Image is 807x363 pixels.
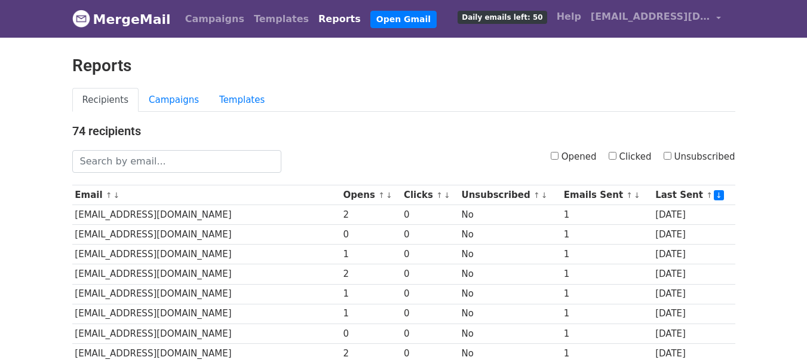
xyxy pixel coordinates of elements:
[72,264,340,284] td: [EMAIL_ADDRESS][DOMAIN_NAME]
[652,205,735,225] td: [DATE]
[609,150,652,164] label: Clicked
[72,10,90,28] img: MergeMail logo
[113,191,120,200] a: ↓
[561,343,652,363] td: 1
[609,152,616,160] input: Clicked
[72,324,340,343] td: [EMAIL_ADDRESS][DOMAIN_NAME]
[459,284,561,304] td: No
[340,245,401,264] td: 1
[551,152,559,160] input: Opened
[436,191,443,200] a: ↑
[533,191,540,200] a: ↑
[626,191,633,200] a: ↑
[340,284,401,304] td: 1
[444,191,450,200] a: ↓
[340,304,401,324] td: 1
[652,245,735,264] td: [DATE]
[72,343,340,363] td: [EMAIL_ADDRESS][DOMAIN_NAME]
[552,5,586,29] a: Help
[72,284,340,304] td: [EMAIL_ADDRESS][DOMAIN_NAME]
[459,324,561,343] td: No
[634,191,640,200] a: ↓
[314,7,366,31] a: Reports
[561,284,652,304] td: 1
[561,225,652,245] td: 1
[459,343,561,363] td: No
[72,56,735,76] h2: Reports
[340,205,401,225] td: 2
[652,324,735,343] td: [DATE]
[551,150,597,164] label: Opened
[401,264,459,284] td: 0
[401,324,459,343] td: 0
[459,205,561,225] td: No
[459,245,561,264] td: No
[652,264,735,284] td: [DATE]
[453,5,551,29] a: Daily emails left: 50
[370,11,437,28] a: Open Gmail
[459,225,561,245] td: No
[561,205,652,225] td: 1
[458,11,547,24] span: Daily emails left: 50
[561,324,652,343] td: 1
[249,7,314,31] a: Templates
[401,304,459,324] td: 0
[586,5,726,33] a: [EMAIL_ADDRESS][DOMAIN_NAME]
[139,88,209,112] a: Campaigns
[401,343,459,363] td: 0
[340,343,401,363] td: 2
[72,88,139,112] a: Recipients
[401,245,459,264] td: 0
[561,264,652,284] td: 1
[401,205,459,225] td: 0
[72,304,340,324] td: [EMAIL_ADDRESS][DOMAIN_NAME]
[401,185,459,205] th: Clicks
[209,88,275,112] a: Templates
[561,304,652,324] td: 1
[340,225,401,245] td: 0
[340,185,401,205] th: Opens
[541,191,548,200] a: ↓
[72,7,171,32] a: MergeMail
[72,205,340,225] td: [EMAIL_ADDRESS][DOMAIN_NAME]
[72,185,340,205] th: Email
[652,304,735,324] td: [DATE]
[378,191,385,200] a: ↑
[459,185,561,205] th: Unsubscribed
[561,185,652,205] th: Emails Sent
[72,225,340,245] td: [EMAIL_ADDRESS][DOMAIN_NAME]
[401,225,459,245] td: 0
[340,324,401,343] td: 0
[180,7,249,31] a: Campaigns
[652,343,735,363] td: [DATE]
[72,124,735,138] h4: 74 recipients
[652,284,735,304] td: [DATE]
[401,284,459,304] td: 0
[714,190,724,200] a: ↓
[72,150,281,173] input: Search by email...
[459,264,561,284] td: No
[106,191,112,200] a: ↑
[664,152,671,160] input: Unsubscribed
[386,191,392,200] a: ↓
[664,150,735,164] label: Unsubscribed
[652,225,735,245] td: [DATE]
[72,245,340,264] td: [EMAIL_ADDRESS][DOMAIN_NAME]
[561,245,652,264] td: 1
[591,10,710,24] span: [EMAIL_ADDRESS][DOMAIN_NAME]
[340,264,401,284] td: 2
[459,304,561,324] td: No
[706,191,713,200] a: ↑
[652,185,735,205] th: Last Sent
